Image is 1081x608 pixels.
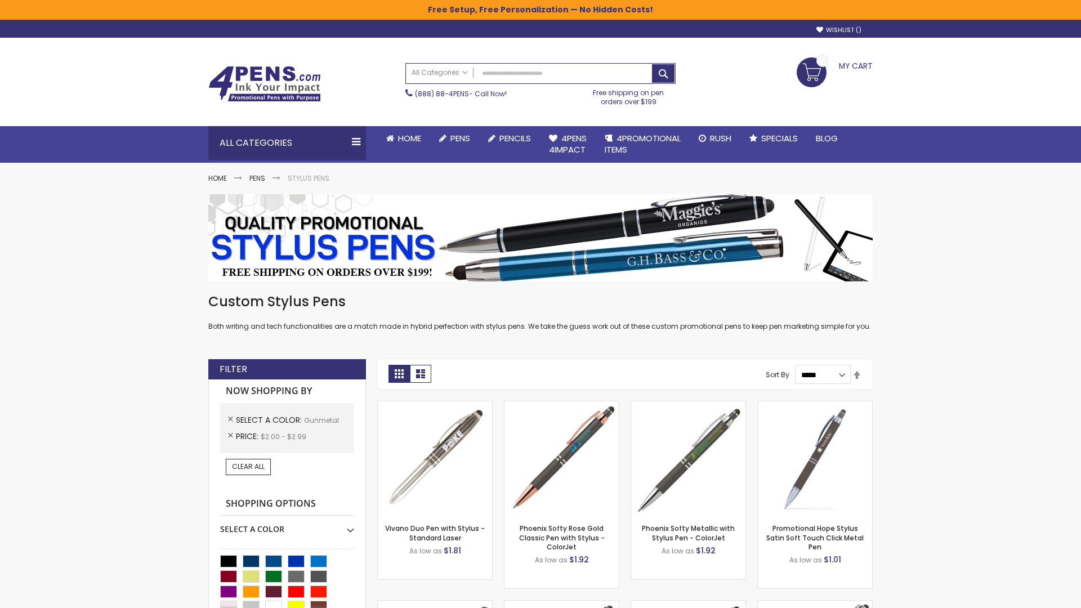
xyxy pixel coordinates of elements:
[236,414,304,426] span: Select A Color
[377,126,430,151] a: Home
[444,545,461,556] span: $1.81
[261,432,306,441] span: $2.00 - $2.99
[378,401,492,410] a: Vivano Duo Pen with Stylus - Standard Laser-Gunmetal
[596,126,690,163] a: 4PROMOTIONALITEMS
[582,84,676,106] div: Free shipping on pen orders over $199
[662,546,694,556] span: As low as
[249,173,265,183] a: Pens
[208,293,873,311] h1: Custom Stylus Pens
[479,126,540,151] a: Pencils
[816,26,861,34] a: Wishlist
[415,89,469,99] a: (888) 88-4PENS
[761,132,798,144] span: Specials
[288,173,329,183] strong: Stylus Pens
[220,492,354,516] strong: Shopping Options
[690,126,740,151] a: Rush
[208,126,366,160] div: All Categories
[758,401,872,516] img: Promotional Hope Stylus Satin Soft Touch Click Metal Pen-Gunmetal
[208,194,873,281] img: Stylus Pens
[766,524,864,551] a: Promotional Hope Stylus Satin Soft Touch Click Metal Pen
[535,555,568,565] span: As low as
[385,524,485,542] a: Vivano Duo Pen with Stylus - Standard Laser
[220,363,247,375] strong: Filter
[549,132,587,155] span: 4Pens 4impact
[696,545,716,556] span: $1.92
[740,126,807,151] a: Specials
[388,365,410,383] strong: Grid
[605,132,681,155] span: 4PROMOTIONAL ITEMS
[236,431,261,442] span: Price
[406,64,474,82] a: All Categories
[519,524,605,551] a: Phoenix Softy Rose Gold Classic Pen with Stylus - ColorJet
[304,415,339,425] span: Gunmetal
[220,516,354,535] div: Select A Color
[450,132,470,144] span: Pens
[378,401,492,516] img: Vivano Duo Pen with Stylus - Standard Laser-Gunmetal
[499,132,531,144] span: Pencils
[816,132,838,144] span: Blog
[208,66,321,102] img: 4Pens Custom Pens and Promotional Products
[232,462,265,471] span: Clear All
[220,379,354,403] strong: Now Shopping by
[789,555,822,565] span: As low as
[415,89,507,99] span: - Call Now!
[710,132,731,144] span: Rush
[540,126,596,163] a: 4Pens4impact
[766,370,789,379] label: Sort By
[642,524,735,542] a: Phoenix Softy Metallic with Stylus Pen - ColorJet
[398,132,421,144] span: Home
[208,173,227,183] a: Home
[208,293,873,332] div: Both writing and tech functionalities are a match made in hybrid perfection with stylus pens. We ...
[631,401,745,410] a: Phoenix Softy Metallic with Stylus Pen - ColorJet-Gunmetal
[412,68,468,77] span: All Categories
[226,459,271,475] a: Clear All
[430,126,479,151] a: Pens
[758,401,872,410] a: Promotional Hope Stylus Satin Soft Touch Click Metal Pen-Gunmetal
[631,401,745,516] img: Phoenix Softy Metallic with Stylus Pen - ColorJet-Gunmetal
[824,554,841,565] span: $1.01
[409,546,442,556] span: As low as
[569,554,589,565] span: $1.92
[504,401,619,410] a: Phoenix Softy Rose Gold Classic Pen with Stylus - ColorJet-Gunmetal
[807,126,847,151] a: Blog
[504,401,619,516] img: Phoenix Softy Rose Gold Classic Pen with Stylus - ColorJet-Gunmetal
